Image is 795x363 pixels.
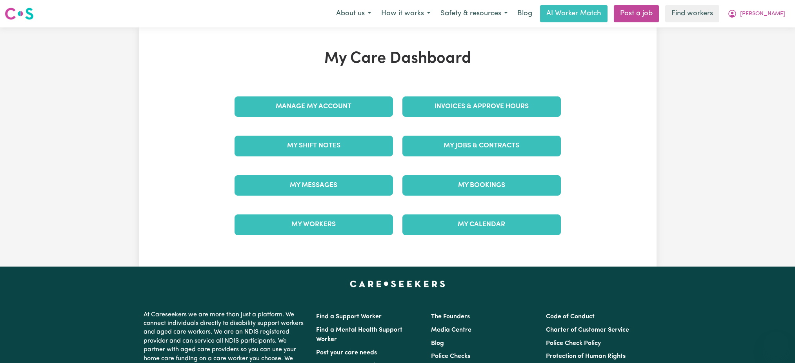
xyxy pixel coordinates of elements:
[316,314,382,320] a: Find a Support Worker
[235,214,393,235] a: My Workers
[665,5,719,22] a: Find workers
[316,350,377,356] a: Post your care needs
[316,327,402,343] a: Find a Mental Health Support Worker
[350,281,445,287] a: Careseekers home page
[5,5,34,23] a: Careseekers logo
[740,10,785,18] span: [PERSON_NAME]
[722,5,790,22] button: My Account
[235,175,393,196] a: My Messages
[230,49,566,68] h1: My Care Dashboard
[431,327,471,333] a: Media Centre
[5,7,34,21] img: Careseekers logo
[546,353,626,359] a: Protection of Human Rights
[614,5,659,22] a: Post a job
[402,136,561,156] a: My Jobs & Contracts
[376,5,435,22] button: How it works
[435,5,513,22] button: Safety & resources
[431,314,470,320] a: The Founders
[513,5,537,22] a: Blog
[546,340,601,347] a: Police Check Policy
[402,96,561,117] a: Invoices & Approve Hours
[235,96,393,117] a: Manage My Account
[546,314,595,320] a: Code of Conduct
[431,340,444,347] a: Blog
[402,214,561,235] a: My Calendar
[764,332,789,357] iframe: Button to launch messaging window
[235,136,393,156] a: My Shift Notes
[546,327,629,333] a: Charter of Customer Service
[431,353,470,359] a: Police Checks
[540,5,608,22] a: AI Worker Match
[402,175,561,196] a: My Bookings
[331,5,376,22] button: About us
